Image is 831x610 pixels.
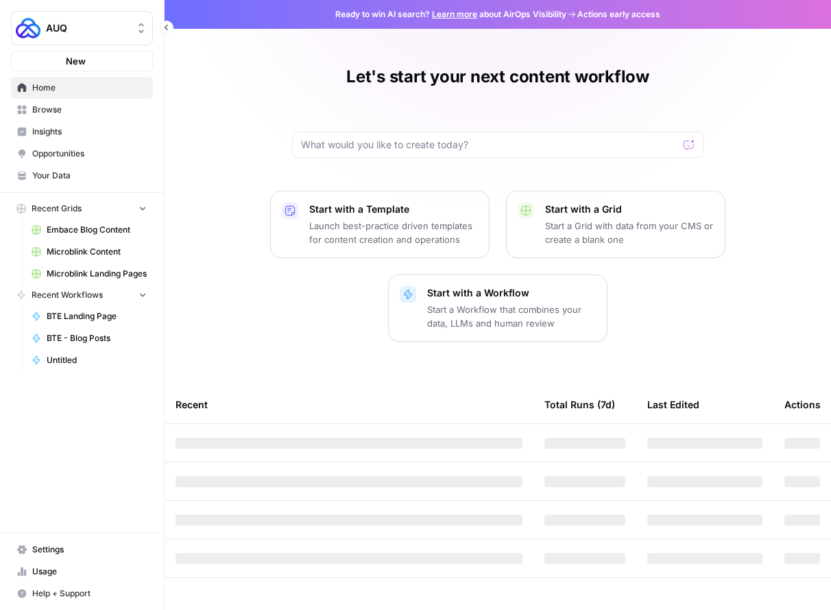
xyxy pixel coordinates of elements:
[47,332,147,344] span: BTE - Blog Posts
[427,303,596,330] p: Start a Workflow that combines your data, LLMs and human review
[506,191,725,258] button: Start with a GridStart a Grid with data from your CMS or create a blank one
[301,138,678,152] input: What would you like to create today?
[11,51,153,71] button: New
[25,349,153,371] a: Untitled
[46,21,129,35] span: AUQ
[66,54,86,68] span: New
[270,191,490,258] button: Start with a TemplateLaunch best-practice driven templates for content creation and operations
[335,8,566,21] span: Ready to win AI search? about AirOps Visibility
[545,202,714,216] p: Start with a Grid
[32,82,147,94] span: Home
[11,143,153,165] a: Opportunities
[388,274,607,342] button: Start with a WorkflowStart a Workflow that combines your data, LLMs and human review
[11,11,153,45] button: Workspace: AUQ
[11,583,153,605] button: Help + Support
[577,8,660,21] span: Actions early access
[32,148,147,160] span: Opportunities
[176,386,522,423] div: Recent
[11,99,153,121] a: Browse
[11,165,153,187] a: Your Data
[25,241,153,263] a: Microblink Content
[47,224,147,236] span: Embace Blog Content
[346,66,649,88] h1: Let's start your next content workflow
[32,202,82,215] span: Recent Grids
[32,126,147,138] span: Insights
[11,539,153,561] a: Settings
[11,121,153,143] a: Insights
[32,565,147,578] span: Usage
[32,169,147,182] span: Your Data
[309,202,478,216] p: Start with a Template
[25,305,153,327] a: BTE Landing Page
[11,285,153,305] button: Recent Workflows
[784,386,821,423] div: Actions
[427,286,596,300] p: Start with a Workflow
[11,77,153,99] a: Home
[11,561,153,583] a: Usage
[647,386,699,423] div: Last Edited
[47,354,147,366] span: Untitled
[25,263,153,285] a: Microblink Landing Pages
[545,219,714,246] p: Start a Grid with data from your CMS or create a blank one
[32,543,147,556] span: Settings
[32,587,147,600] span: Help + Support
[309,219,478,246] p: Launch best-practice driven templates for content creation and operations
[47,310,147,322] span: BTE Landing Page
[32,104,147,116] span: Browse
[32,289,103,301] span: Recent Workflows
[25,327,153,349] a: BTE - Blog Posts
[47,268,147,280] span: Microblink Landing Pages
[11,198,153,219] button: Recent Grids
[47,246,147,258] span: Microblink Content
[25,219,153,241] a: Embace Blog Content
[544,386,615,423] div: Total Runs (7d)
[432,9,477,19] a: Learn more
[16,16,40,40] img: AUQ Logo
